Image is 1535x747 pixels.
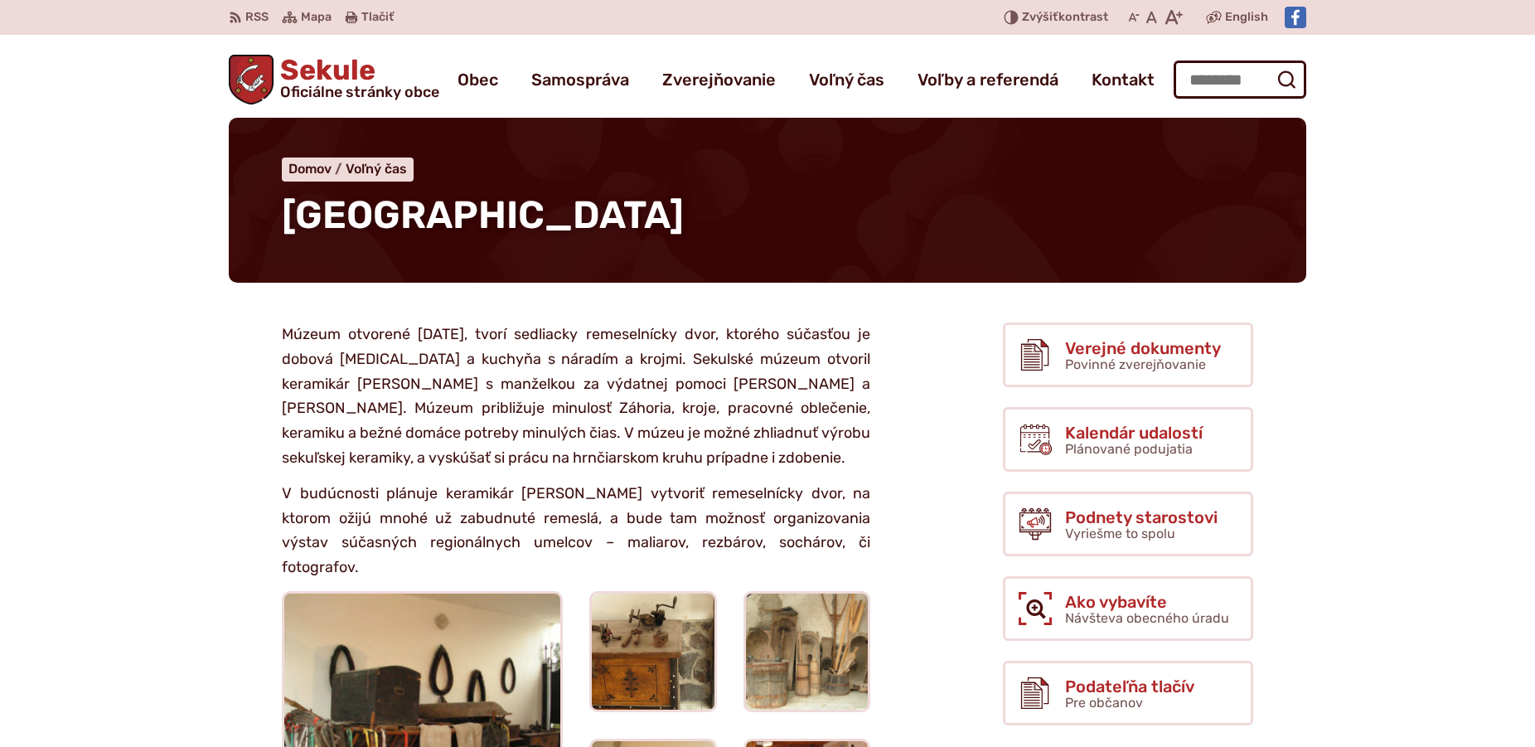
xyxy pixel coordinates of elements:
[1003,661,1253,725] a: Podateľňa tlačív Pre občanov
[282,482,870,580] p: V budúcnosti plánuje keramikár [PERSON_NAME] vytvoriť remeselnícky dvor, na ktorom ožijú mnohé už...
[1065,357,1206,372] span: Povinné zverejňovanie
[746,594,869,710] a: Otvoriť obrázok v popupe.
[1065,339,1221,357] span: Verejné dokumenty
[1065,441,1193,457] span: Plánované podujatia
[301,7,332,27] span: Mapa
[458,56,498,103] a: Obec
[1092,56,1155,103] a: Kontakt
[1065,610,1229,626] span: Návšteva obecného úradu
[918,56,1058,103] a: Voľby a referendá
[361,11,394,25] span: Tlačiť
[274,56,439,99] span: Sekule
[1003,323,1253,387] a: Verejné dokumenty Povinné zverejňovanie
[1285,7,1306,28] img: Prejsť na Facebook stránku
[531,56,629,103] a: Samospráva
[1065,526,1175,541] span: Vyriešme to spolu
[288,161,346,177] a: Domov
[288,161,332,177] span: Domov
[592,594,714,710] a: Otvoriť obrázok v popupe.
[245,7,269,27] span: RSS
[1065,695,1143,711] span: Pre občanov
[1003,576,1253,641] a: Ako vybavíte Návšteva obecného úradu
[229,55,439,104] a: Logo Sekule, prejsť na domovskú stránku.
[229,55,274,104] img: Prejsť na domovskú stránku
[1022,11,1108,25] span: kontrast
[662,56,776,103] a: Zverejňovanie
[346,161,407,177] a: Voľný čas
[1065,593,1229,611] span: Ako vybavíte
[280,85,439,99] span: Oficiálne stránky obce
[1065,677,1194,696] span: Podateľňa tlačív
[1065,508,1218,526] span: Podnety starostovi
[809,56,884,103] a: Voľný čas
[1065,424,1203,442] span: Kalendár udalostí
[744,593,869,711] img: 3
[282,323,870,470] p: Múzeum otvorené [DATE], tvorí sedliacky remeselnícky dvor, ktorého súčasťou je dobová [MEDICAL_DA...
[591,593,715,711] img: 2
[1225,7,1268,27] span: English
[1022,10,1058,24] span: Zvýšiť
[1222,7,1271,27] a: English
[282,192,684,238] span: [GEOGRAPHIC_DATA]
[1003,407,1253,472] a: Kalendár udalostí Plánované podujatia
[1003,492,1253,556] a: Podnety starostovi Vyriešme to spolu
